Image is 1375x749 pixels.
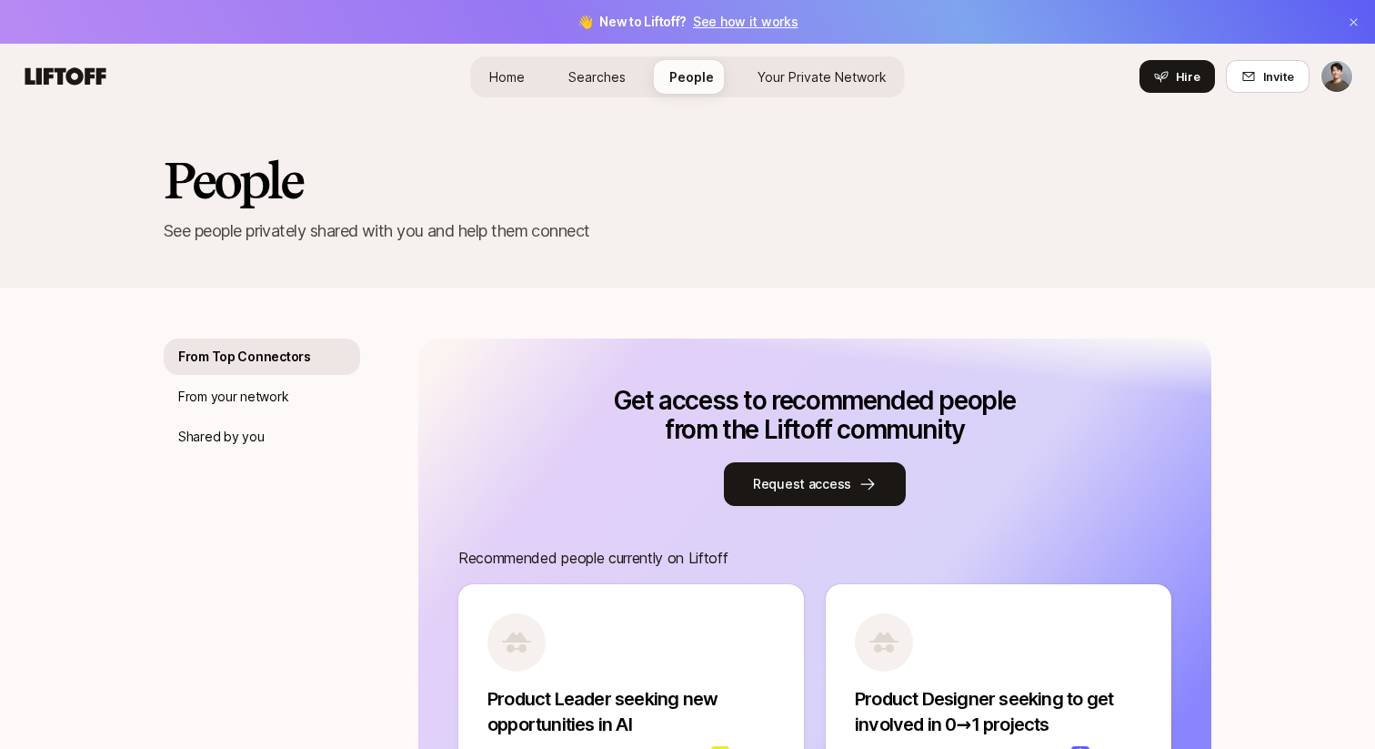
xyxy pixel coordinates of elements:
span: Searches [568,67,626,86]
p: From your network [178,386,288,408]
span: People [669,67,714,86]
a: Searches [554,60,640,94]
p: From Top Connectors [178,346,311,368]
button: Request access [724,462,906,506]
a: People [655,60,728,94]
span: Home [489,67,525,86]
p: Shared by you [178,426,264,448]
a: Your Private Network [743,60,901,94]
img: David Deng [1321,61,1352,92]
a: See how it works [693,14,798,29]
button: Hire [1139,60,1215,93]
span: 👋 New to Liftoff? [577,11,798,33]
p: Get access to recommended people from the Liftoff community [592,386,1038,444]
p: See people privately shared with you and help them connect [164,218,1211,244]
a: Home [475,60,539,94]
button: David Deng [1320,60,1353,93]
button: Invite [1226,60,1310,93]
p: Product Designer seeking to get involved in 0→1 projects [855,686,1142,737]
p: Product Leader seeking new opportunities in AI [487,686,775,737]
span: Hire [1176,67,1200,86]
p: Recommended people currently on Liftoff [458,546,1171,570]
span: Invite [1263,67,1294,86]
h2: People [164,153,1211,207]
span: Your Private Network [758,67,887,86]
